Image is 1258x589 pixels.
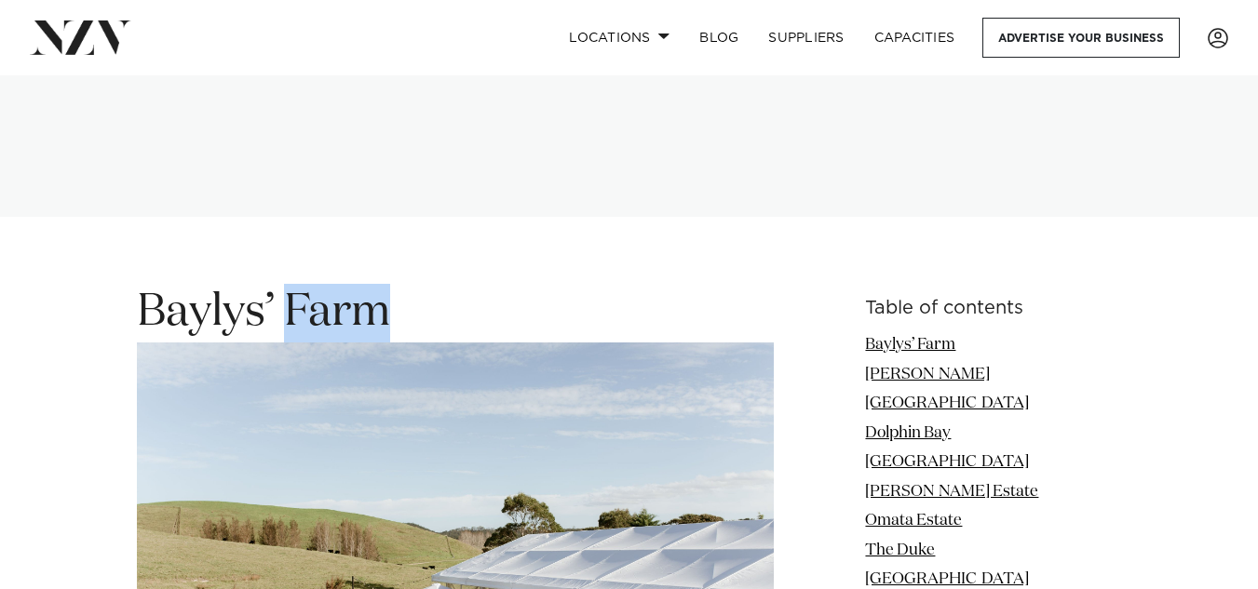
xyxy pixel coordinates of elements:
[865,337,955,353] a: Baylys’ Farm
[865,395,1029,411] a: [GEOGRAPHIC_DATA]
[865,454,1029,470] a: [GEOGRAPHIC_DATA]
[865,513,962,529] a: Omata Estate
[753,18,859,58] a: SUPPLIERS
[865,367,990,382] a: [PERSON_NAME]
[554,18,684,58] a: Locations
[684,18,753,58] a: BLOG
[982,18,1180,58] a: Advertise your business
[865,542,935,558] a: The Duke
[865,299,1121,318] h6: Table of contents
[859,18,970,58] a: Capacities
[30,20,131,54] img: nzv-logo.png
[865,484,1038,500] a: [PERSON_NAME] Estate
[865,425,951,441] a: Dolphin Bay
[865,571,1029,587] a: [GEOGRAPHIC_DATA]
